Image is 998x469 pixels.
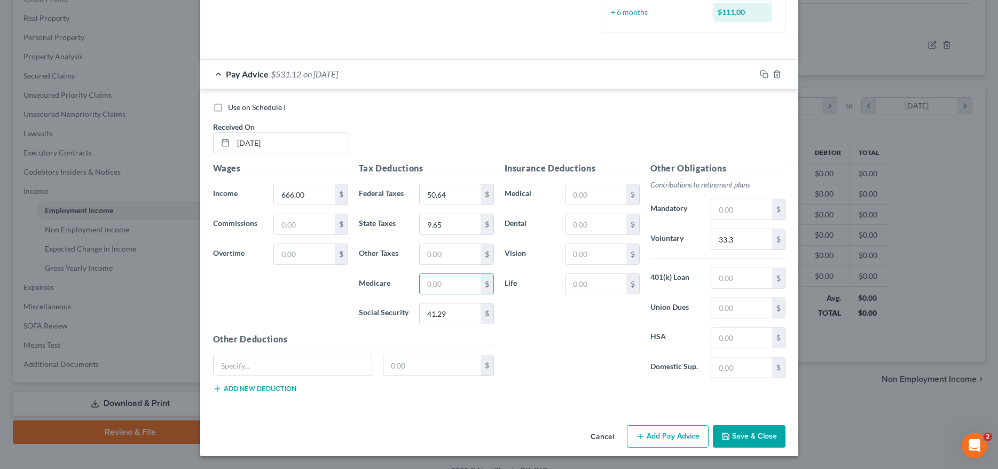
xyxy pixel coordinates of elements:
div: $ [481,355,493,376]
label: Mandatory [645,199,706,220]
input: MM/DD/YYYY [233,133,348,153]
h5: Insurance Deductions [505,162,640,175]
div: $ [481,184,493,205]
h5: Other Obligations [650,162,785,175]
button: Add Pay Advice [627,425,709,448]
input: 0.00 [711,327,772,348]
input: 0.00 [274,184,334,205]
span: $531.12 [271,69,301,79]
div: ÷ 6 months [606,7,709,18]
input: 0.00 [420,274,480,294]
label: Overtime [208,244,269,265]
div: $ [772,229,785,249]
div: $ [481,214,493,234]
label: Social Security [353,303,414,324]
input: 0.00 [383,355,481,376]
div: $ [335,184,348,205]
input: 0.00 [274,244,334,264]
label: Medical [499,184,560,205]
h5: Other Deductions [213,333,494,346]
label: Domestic Sup. [645,357,706,378]
input: 0.00 [711,229,772,249]
input: 0.00 [420,303,480,324]
label: Voluntary [645,229,706,250]
div: $ [335,244,348,264]
input: 0.00 [274,214,334,234]
button: Cancel [582,426,623,448]
input: 0.00 [420,214,480,234]
label: State Taxes [353,214,414,235]
span: Use on Schedule I [228,103,286,112]
div: $ [626,214,639,234]
div: $ [772,268,785,288]
h5: Tax Deductions [359,162,494,175]
div: $ [481,244,493,264]
input: 0.00 [711,268,772,288]
div: $ [626,184,639,205]
label: Medicare [353,273,414,295]
input: 0.00 [565,184,626,205]
h5: Wages [213,162,348,175]
p: Contributions to retirement plans [650,179,785,190]
div: $ [481,303,493,324]
input: 0.00 [565,214,626,234]
label: Federal Taxes [353,184,414,205]
label: Other Taxes [353,244,414,265]
div: $111.00 [713,3,772,22]
button: Add new deduction [213,385,296,393]
input: 0.00 [420,244,480,264]
div: $ [772,199,785,220]
div: $ [772,298,785,318]
input: 0.00 [711,357,772,378]
label: Life [499,273,560,295]
label: 401(k) Loan [645,268,706,289]
span: 2 [984,433,992,441]
button: Save & Close [713,425,785,448]
iframe: Intercom live chat [962,433,987,458]
input: 0.00 [565,244,626,264]
div: $ [481,274,493,294]
div: $ [335,214,348,234]
input: Specify... [214,355,372,376]
span: Received On [213,122,255,131]
div: $ [626,274,639,294]
label: Dental [499,214,560,235]
span: Income [213,189,238,198]
span: on [DATE] [303,69,338,79]
span: Pay Advice [226,69,269,79]
label: Vision [499,244,560,265]
label: Union Dues [645,298,706,319]
label: HSA [645,327,706,348]
input: 0.00 [711,199,772,220]
input: 0.00 [420,184,480,205]
div: $ [626,244,639,264]
label: Commissions [208,214,269,235]
div: $ [772,357,785,378]
input: 0.00 [565,274,626,294]
input: 0.00 [711,298,772,318]
div: $ [772,327,785,348]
